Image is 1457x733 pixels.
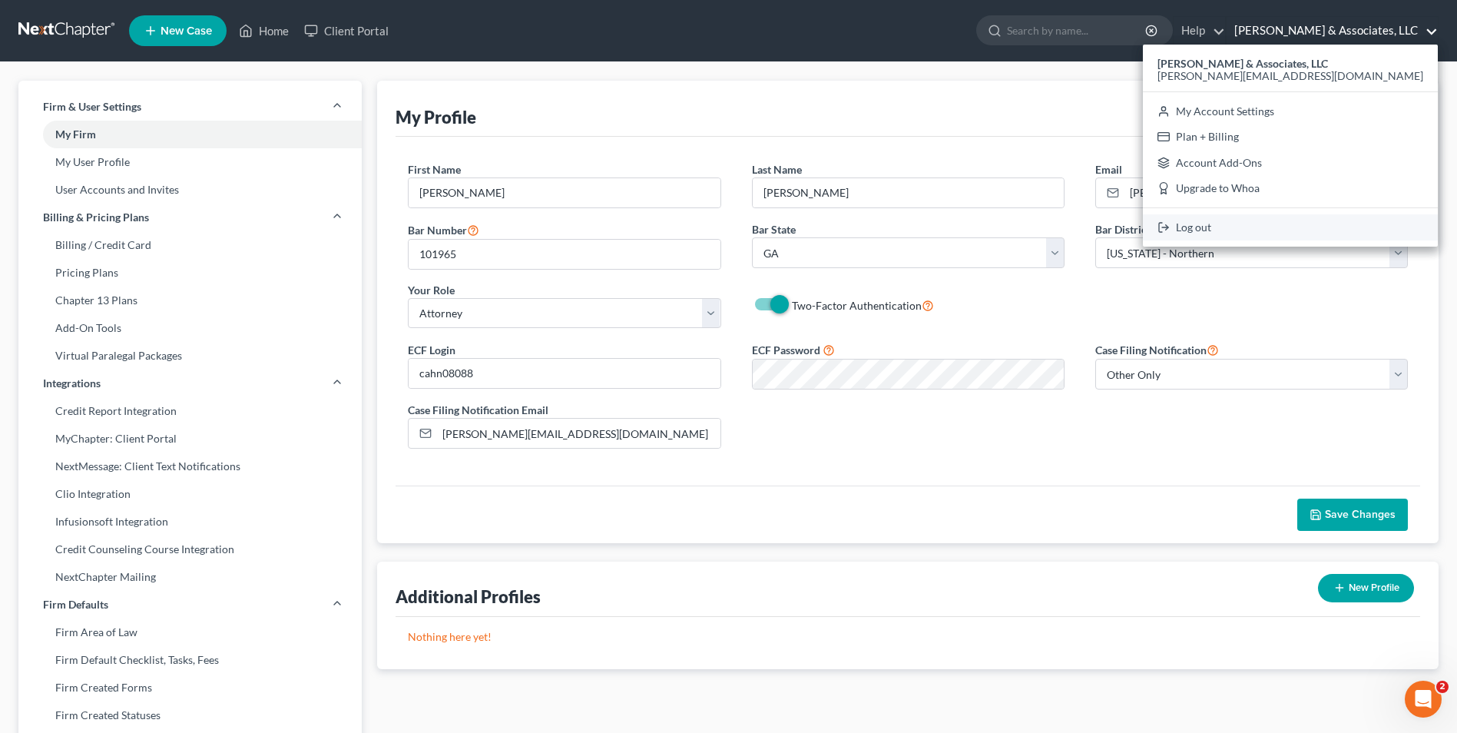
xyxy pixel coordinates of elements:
a: Firm Created Forms [18,674,362,701]
a: Plan + Billing [1143,124,1438,150]
a: Client Portal [296,17,396,45]
a: Chapter 13 Plans [18,287,362,314]
a: Credit Counseling Course Integration [18,536,362,563]
a: Billing / Credit Card [18,231,362,259]
label: ECF Password [752,342,820,358]
a: Firm Defaults [18,591,362,619]
span: Firm & User Settings [43,99,141,114]
button: Save Changes [1297,499,1408,531]
a: Billing & Pricing Plans [18,204,362,231]
span: 2 [1436,681,1449,693]
label: Bar District [1095,221,1151,237]
span: Email [1095,163,1122,176]
a: Virtual Paralegal Packages [18,342,362,370]
label: Bar State [752,221,796,237]
a: Account Add-Ons [1143,150,1438,176]
span: Save Changes [1325,508,1396,521]
span: [PERSON_NAME][EMAIL_ADDRESS][DOMAIN_NAME] [1157,69,1423,82]
input: Enter notification email.. [437,419,720,448]
input: # [409,240,720,269]
a: Integrations [18,370,362,397]
a: Help [1174,17,1225,45]
input: Enter ecf login... [409,359,720,388]
div: [PERSON_NAME] & Associates, LLC [1143,45,1438,247]
label: Case Filing Notification Email [408,402,548,418]
a: Firm Created Statuses [18,701,362,729]
strong: [PERSON_NAME] & Associates, LLC [1157,57,1328,70]
a: User Accounts and Invites [18,176,362,204]
span: Firm Defaults [43,597,108,612]
a: Firm Default Checklist, Tasks, Fees [18,646,362,674]
a: Home [231,17,296,45]
a: Clio Integration [18,480,362,508]
input: Enter last name... [753,178,1064,207]
span: New Case [161,25,212,37]
span: Last Name [752,163,802,176]
div: My Profile [396,106,476,128]
span: Your Role [408,284,455,297]
a: Upgrade to Whoa [1143,176,1438,202]
p: Nothing here yet! [408,629,1408,645]
a: Log out [1143,214,1438,240]
span: Integrations [43,376,101,391]
span: Billing & Pricing Plans [43,210,149,225]
iframe: Intercom live chat [1405,681,1442,718]
a: NextMessage: Client Text Notifications [18,453,362,480]
label: ECF Login [408,342,455,358]
a: My Account Settings [1143,98,1438,124]
a: Firm & User Settings [18,93,362,121]
a: MyChapter: Client Portal [18,425,362,453]
div: Additional Profiles [396,585,541,608]
a: Add-On Tools [18,314,362,342]
a: NextChapter Mailing [18,563,362,591]
input: Search by name... [1007,16,1147,45]
a: Firm Area of Law [18,619,362,646]
input: Enter email... [1124,178,1407,207]
span: Two-Factor Authentication [792,299,922,312]
button: New Profile [1318,574,1414,602]
a: Infusionsoft Integration [18,508,362,536]
span: First Name [408,163,461,176]
a: Credit Report Integration [18,397,362,425]
a: Pricing Plans [18,259,362,287]
a: [PERSON_NAME] & Associates, LLC [1227,17,1438,45]
input: Enter first name... [409,178,720,207]
a: My User Profile [18,148,362,176]
label: Case Filing Notification [1095,340,1219,359]
label: Bar Number [408,221,479,239]
a: My Firm [18,121,362,148]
